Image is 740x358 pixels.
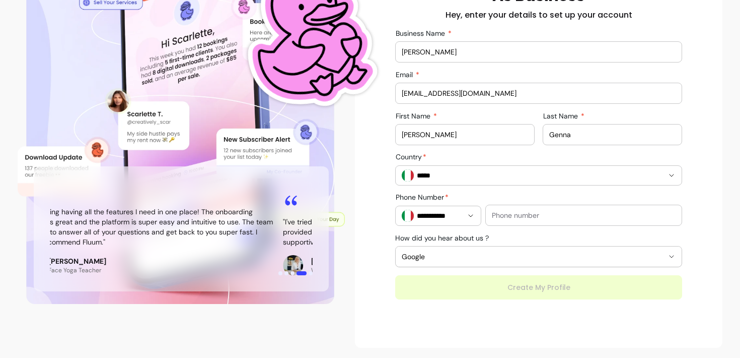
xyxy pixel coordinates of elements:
[396,70,415,79] span: Email
[402,47,676,57] input: Business Name
[549,130,676,140] input: Last Name
[402,210,414,222] img: IT
[663,167,680,184] button: Show suggestions
[396,247,682,267] button: Google
[396,111,432,121] span: First Name
[402,130,528,140] input: First Name
[402,252,663,262] span: Google
[396,192,453,202] label: Phone Number
[414,211,463,221] input: Phone Number
[20,207,275,247] blockquote: " It's amazing having all the features I need in one place! The onboarding process is great and t...
[402,169,414,182] img: IT
[492,210,676,220] input: Phone number
[402,88,676,98] input: Email
[396,152,430,162] label: Country
[48,266,106,274] p: Face Yoga Teacher
[446,9,632,21] h2: Hey, enter your details to set up your account
[311,266,371,274] p: Wellness Practitioner
[283,255,303,275] img: Review avatar
[414,170,647,181] input: Country
[543,111,580,121] span: Last Name
[311,256,371,266] p: [PERSON_NAME]
[395,233,493,243] label: How did you hear about us ?
[463,208,479,224] button: Show suggestions
[283,217,538,247] blockquote: " I've tried several platforms for my solo business, and Fluum has by far provided the best onboa...
[48,256,106,266] p: [PERSON_NAME]
[396,29,447,38] span: Business Name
